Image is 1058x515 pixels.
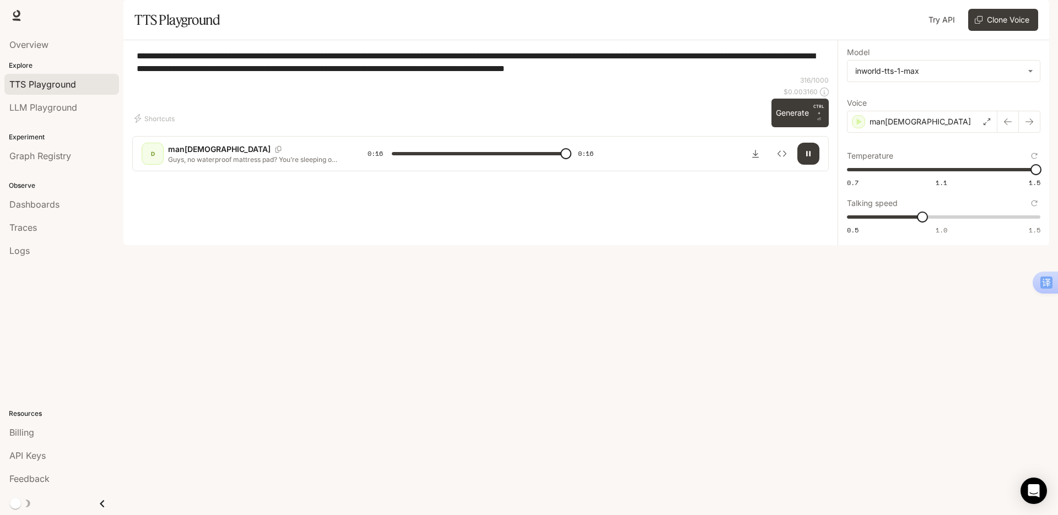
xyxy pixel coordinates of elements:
p: Voice [847,99,867,107]
span: 0.7 [847,178,859,187]
button: Reset to default [1028,197,1040,209]
p: Talking speed [847,199,898,207]
span: 1.0 [936,225,947,235]
p: 316 / 1000 [800,75,829,85]
div: D [144,145,161,162]
button: GenerateCTRL +⏎ [771,99,829,127]
p: ⏎ [813,103,824,123]
span: 1.5 [1029,178,1040,187]
p: man[DEMOGRAPHIC_DATA] [168,144,271,155]
button: Shortcuts [132,110,179,127]
a: Try API [924,9,959,31]
button: Copy Voice ID [271,146,286,153]
div: Open Intercom Messenger [1021,478,1047,504]
span: 1.5 [1029,225,1040,235]
div: inworld-tts-1-max [855,66,1022,77]
p: Model [847,48,870,56]
button: Inspect [771,143,793,165]
span: 0.5 [847,225,859,235]
button: Reset to default [1028,150,1040,162]
p: Guys, no waterproof mattress pad? You’re sleeping on sweat, dead skin, bacteria—seriously. Your m... [168,155,341,164]
button: Clone Voice [968,9,1038,31]
p: CTRL + [813,103,824,116]
span: 0:16 [368,148,383,159]
button: Download audio [744,143,766,165]
span: 0:16 [578,148,593,159]
div: inworld-tts-1-max [848,61,1040,82]
span: 1.1 [936,178,947,187]
p: $ 0.003160 [784,87,818,96]
p: man[DEMOGRAPHIC_DATA] [870,116,971,127]
p: Temperature [847,152,893,160]
h1: TTS Playground [134,9,220,31]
